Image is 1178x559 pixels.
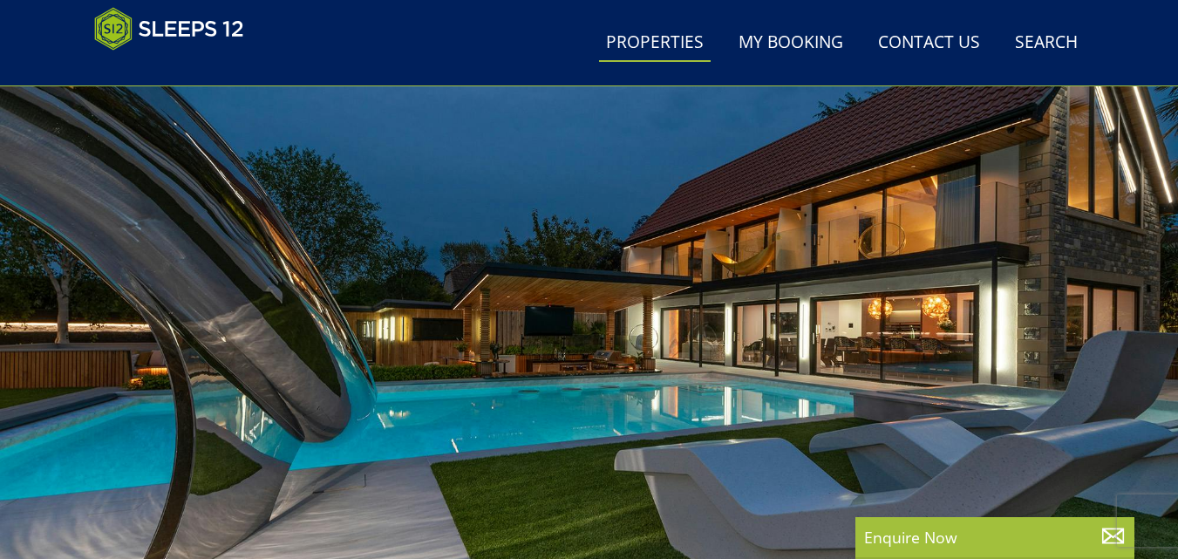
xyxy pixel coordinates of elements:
[85,61,269,76] iframe: Customer reviews powered by Trustpilot
[871,24,987,63] a: Contact Us
[1008,24,1085,63] a: Search
[599,24,711,63] a: Properties
[732,24,850,63] a: My Booking
[94,7,244,51] img: Sleeps 12
[864,526,1126,549] p: Enquire Now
